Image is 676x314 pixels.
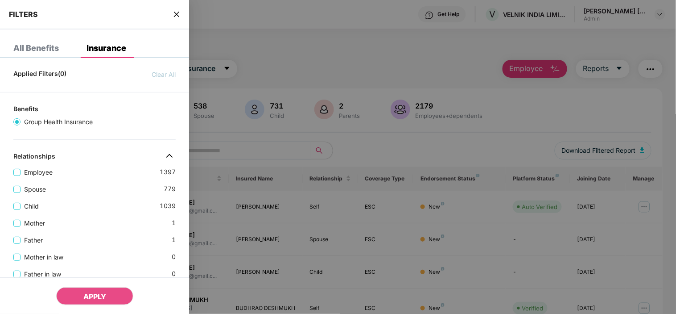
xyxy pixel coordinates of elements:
[162,149,177,163] img: svg+xml;base64,PHN2ZyB4bWxucz0iaHR0cDovL3d3dy53My5vcmcvMjAwMC9zdmciIHdpZHRoPSIzMiIgaGVpZ2h0PSIzMi...
[21,235,46,245] span: Father
[160,167,176,177] span: 1397
[21,184,49,194] span: Spouse
[172,218,176,228] span: 1
[21,252,67,262] span: Mother in law
[21,269,65,279] span: Father in law
[172,252,176,262] span: 0
[83,292,106,301] span: APPLY
[13,44,59,53] div: All Benefits
[13,70,66,80] span: Applied Filters(0)
[21,117,96,127] span: Group Health Insurance
[13,152,55,163] div: Relationships
[173,10,180,19] span: close
[56,287,133,305] button: APPLY
[164,184,176,194] span: 779
[21,167,56,177] span: Employee
[172,269,176,279] span: 0
[172,235,176,245] span: 1
[9,10,38,19] span: FILTERS
[87,44,126,53] div: Insurance
[160,201,176,211] span: 1039
[152,70,176,80] span: Clear All
[21,201,42,211] span: Child
[21,218,49,228] span: Mother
